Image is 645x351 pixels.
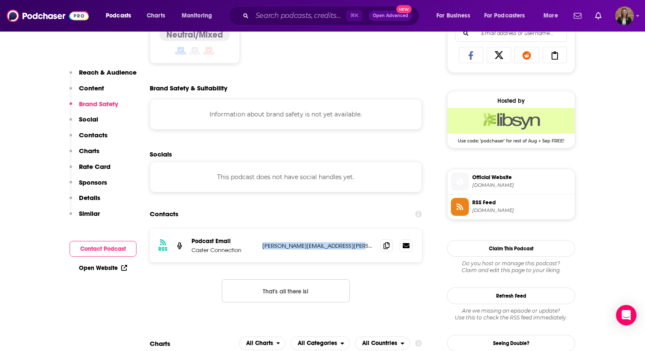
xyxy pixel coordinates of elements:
h2: Countries [355,336,410,350]
p: Sponsors [79,178,107,186]
button: Nothing here. [222,279,350,302]
a: Open Website [79,264,127,272]
span: Logged in as k_burns [615,6,634,25]
p: Social [79,115,98,123]
p: Rate Card [79,162,110,171]
h2: Contacts [150,206,178,222]
button: Similar [70,209,100,225]
input: Search podcasts, credits, & more... [252,9,346,23]
button: Content [70,84,104,100]
a: Share on X/Twitter [487,47,511,63]
div: Search podcasts, credits, & more... [237,6,427,26]
button: open menu [291,336,350,350]
button: Details [70,194,100,209]
button: open menu [479,9,537,23]
span: casterconnection.com [472,182,571,189]
p: Brand Safety [79,100,118,108]
a: Share on Facebook [459,47,483,63]
a: Show notifications dropdown [570,9,585,23]
div: Are we missing an episode or update? Use this to check the RSS feed immediately. [447,307,575,321]
button: Refresh Feed [447,287,575,304]
span: For Podcasters [484,10,525,22]
span: New [396,5,412,13]
div: Information about brand safety is not yet available. [150,99,422,130]
h2: Categories [291,336,350,350]
span: feeds.libsyn.com [472,207,571,214]
a: Official Website[DOMAIN_NAME] [451,173,571,191]
span: For Business [436,10,470,22]
button: open menu [239,336,286,350]
p: Caster Connection [192,247,256,254]
div: This podcast does not have social handles yet. [150,162,422,192]
span: All Countries [362,340,397,346]
button: Social [70,115,98,131]
span: More [543,10,558,22]
button: Charts [70,147,99,162]
span: Charts [147,10,165,22]
span: Use code: 'podchaser' for rest of Aug + Sep FREE! [447,133,575,144]
button: Claim This Podcast [447,240,575,257]
span: Podcasts [106,10,131,22]
div: Hosted by [447,97,575,104]
button: open menu [430,9,481,23]
img: User Profile [615,6,634,25]
a: Charts [141,9,170,23]
p: Charts [79,147,99,155]
button: open menu [100,9,142,23]
button: Contacts [70,131,107,147]
button: Open AdvancedNew [369,11,412,21]
span: RSS Feed [472,199,571,206]
img: Libsyn Deal: Use code: 'podchaser' for rest of Aug + Sep FREE! [447,108,575,133]
h3: RSS [158,246,168,252]
p: Content [79,84,104,92]
span: Open Advanced [373,14,408,18]
span: All Categories [298,340,337,346]
a: RSS Feed[DOMAIN_NAME] [451,198,571,216]
h2: Brand Safety & Suitability [150,84,227,92]
a: Share on Reddit [514,47,539,63]
h4: Neutral/Mixed [166,29,223,40]
a: Libsyn Deal: Use code: 'podchaser' for rest of Aug + Sep FREE! [447,108,575,143]
input: Email address or username... [462,25,560,41]
h2: Socials [150,150,422,158]
p: Reach & Audience [79,68,137,76]
span: All Charts [246,340,273,346]
span: Do you host or manage this podcast? [447,260,575,267]
span: ⌘ K [346,10,362,21]
div: Search followers [455,25,567,42]
p: Similar [79,209,100,218]
p: Podcast Email [192,238,256,245]
h2: Charts [150,339,170,348]
button: open menu [176,9,223,23]
button: Reach & Audience [70,68,137,84]
button: open menu [537,9,569,23]
div: Open Intercom Messenger [616,305,636,325]
span: Monitoring [182,10,212,22]
button: Contact Podcast [70,241,137,257]
span: Official Website [472,174,571,181]
a: Show notifications dropdown [592,9,605,23]
div: Claim and edit this page to your liking. [447,260,575,274]
button: Rate Card [70,162,110,178]
p: Contacts [79,131,107,139]
img: Podchaser - Follow, Share and Rate Podcasts [7,8,89,24]
button: Sponsors [70,178,107,194]
p: [PERSON_NAME][EMAIL_ADDRESS][PERSON_NAME][DOMAIN_NAME] [262,242,373,249]
button: Show profile menu [615,6,634,25]
a: Copy Link [543,47,567,63]
button: open menu [355,336,410,350]
button: Brand Safety [70,100,118,116]
p: Details [79,194,100,202]
h2: Platforms [239,336,286,350]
